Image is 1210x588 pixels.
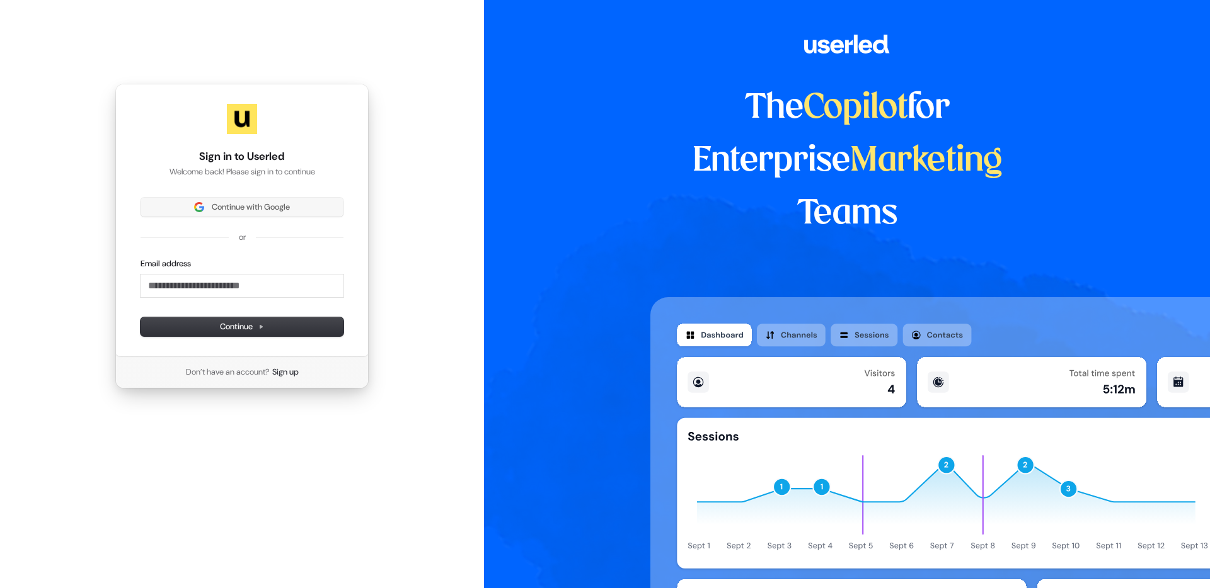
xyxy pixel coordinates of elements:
span: Continue with Google [212,201,290,213]
h1: Sign in to Userled [141,149,343,164]
img: Sign in with Google [194,202,204,212]
button: Sign in with GoogleContinue with Google [141,198,343,217]
span: Copilot [804,92,907,125]
span: Continue [220,321,264,332]
h1: The for Enterprise Teams [650,82,1044,240]
button: Continue [141,317,343,336]
span: Don’t have an account? [186,366,270,378]
p: or [239,232,246,243]
p: Welcome back! Please sign in to continue [141,166,343,178]
a: Sign up [272,366,299,378]
span: Marketing [850,145,1003,178]
label: Email address [141,258,191,269]
img: Userled [227,104,257,134]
